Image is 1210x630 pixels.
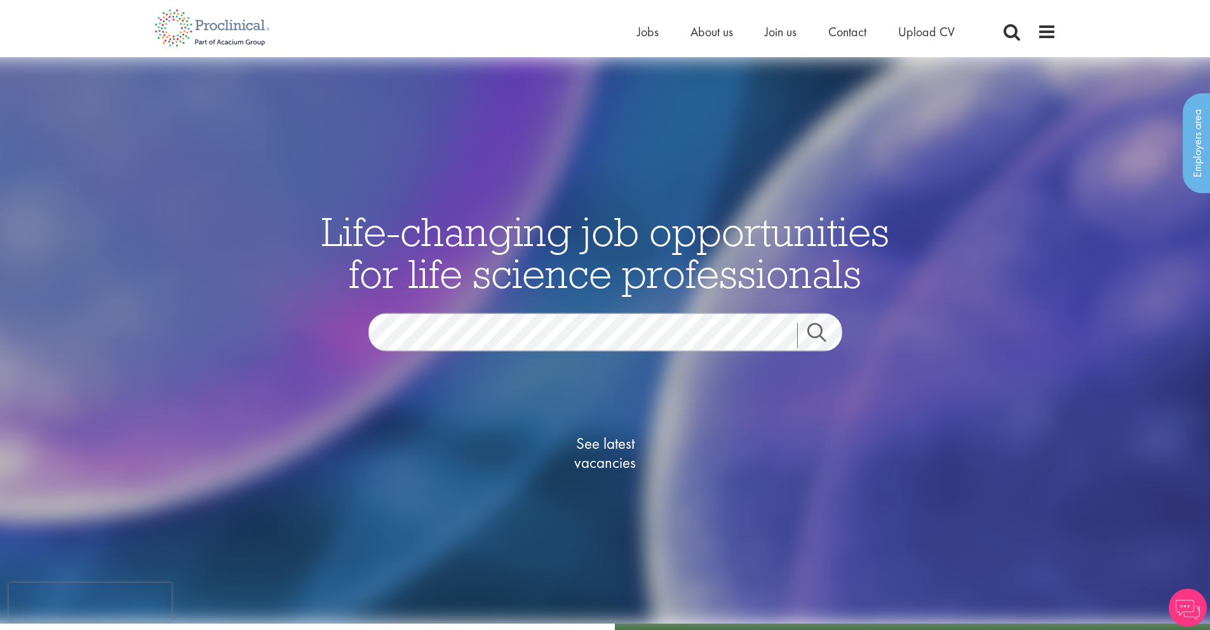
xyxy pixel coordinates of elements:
[542,434,669,472] span: See latest vacancies
[765,24,797,40] a: Join us
[9,583,171,621] iframe: reCAPTCHA
[690,24,733,40] a: About us
[1169,589,1207,627] img: Chatbot
[542,383,669,523] a: See latestvacancies
[797,323,852,348] a: Job search submit button
[321,206,889,299] span: Life-changing job opportunities for life science professionals
[637,24,659,40] a: Jobs
[828,24,866,40] a: Contact
[898,24,955,40] a: Upload CV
